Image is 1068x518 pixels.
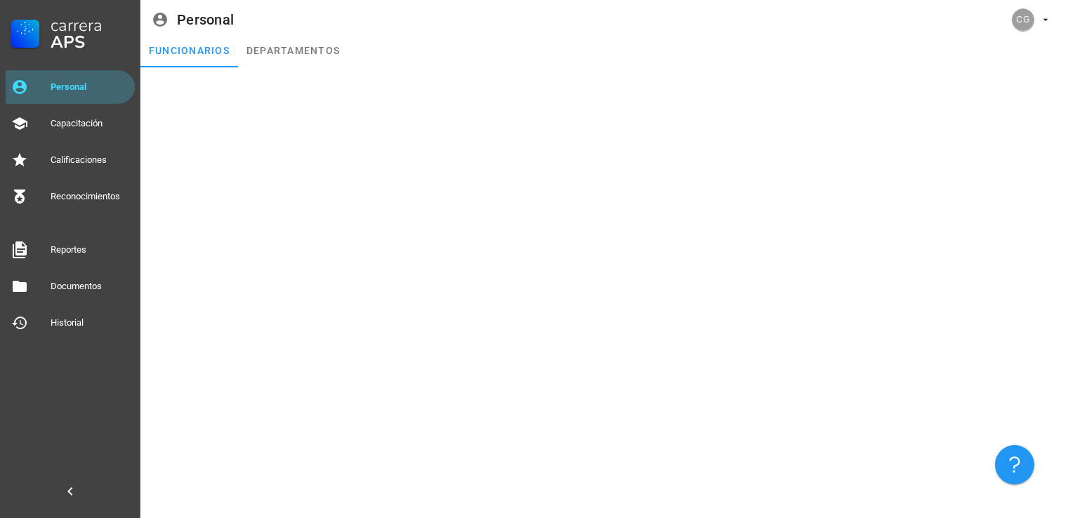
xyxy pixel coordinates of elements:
[51,118,129,129] div: Capacitación
[6,233,135,267] a: Reportes
[6,270,135,303] a: Documentos
[1015,8,1031,31] span: CG
[51,244,129,255] div: Reportes
[51,17,129,34] div: Carrera
[6,107,135,140] a: Capacitación
[177,12,234,27] div: Personal
[6,70,135,104] a: Personal
[51,154,129,166] div: Calificaciones
[6,180,135,213] a: Reconocimientos
[51,281,129,292] div: Documentos
[238,34,348,67] a: departamentos
[1012,8,1034,31] div: avatar
[51,317,129,328] div: Historial
[51,81,129,93] div: Personal
[1003,7,1057,32] button: avatar
[6,306,135,340] a: Historial
[6,143,135,177] a: Calificaciones
[140,34,238,67] a: funcionarios
[51,34,129,51] div: APS
[51,191,129,202] div: Reconocimientos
